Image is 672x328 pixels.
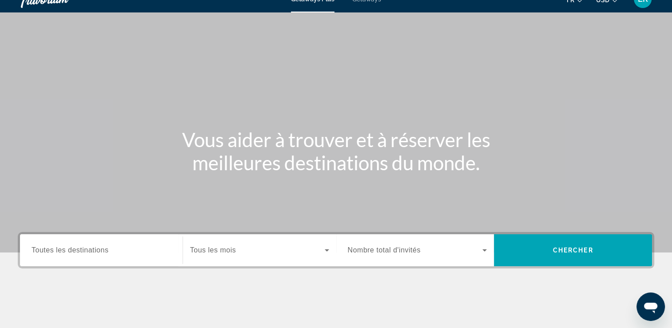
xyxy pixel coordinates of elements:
[32,246,108,254] span: Toutes les destinations
[553,247,593,254] span: Chercher
[494,234,652,266] button: Search
[636,292,665,321] iframe: Bouton de lancement de la fenêtre de messagerie
[32,245,171,256] input: Select destination
[170,128,503,174] h1: Vous aider à trouver et à réserver les meilleures destinations du monde.
[190,246,236,254] span: Tous les mois
[348,246,421,254] span: Nombre total d'invités
[20,234,652,266] div: Search widget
